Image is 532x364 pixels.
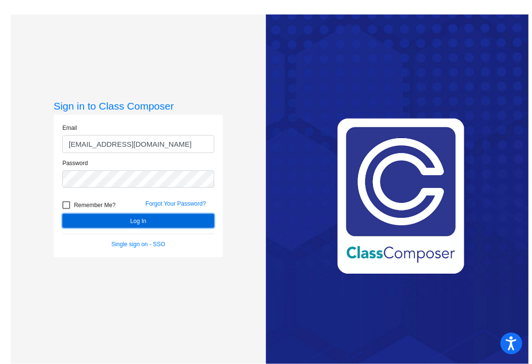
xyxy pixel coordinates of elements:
[54,100,223,112] h3: Sign in to Class Composer
[146,200,206,207] a: Forgot Your Password?
[111,241,165,248] a: Single sign on - SSO
[62,214,214,228] button: Log In
[62,124,77,132] label: Email
[74,199,116,211] span: Remember Me?
[62,159,88,168] label: Password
